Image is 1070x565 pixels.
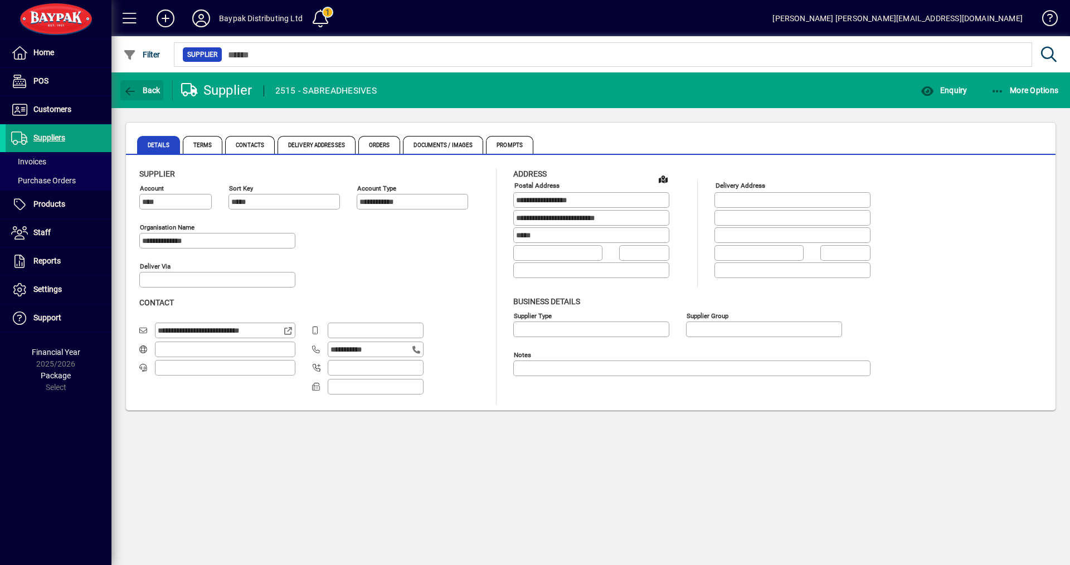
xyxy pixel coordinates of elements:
[33,48,54,57] span: Home
[33,199,65,208] span: Products
[219,9,303,27] div: Baypak Distributing Ltd
[11,157,46,166] span: Invoices
[183,136,223,154] span: Terms
[33,105,71,114] span: Customers
[32,348,80,357] span: Financial Year
[120,80,163,100] button: Back
[111,80,173,100] app-page-header-button: Back
[357,184,396,192] mat-label: Account Type
[654,170,672,188] a: View on map
[772,9,1023,27] div: [PERSON_NAME] [PERSON_NAME][EMAIL_ADDRESS][DOMAIN_NAME]
[687,311,728,319] mat-label: Supplier group
[275,82,377,100] div: 2515 - SABREADHESIVES
[139,169,175,178] span: Supplier
[6,96,111,124] a: Customers
[41,371,71,380] span: Package
[140,262,171,270] mat-label: Deliver via
[918,80,970,100] button: Enquiry
[6,304,111,332] a: Support
[514,350,531,358] mat-label: Notes
[33,76,48,85] span: POS
[229,184,253,192] mat-label: Sort key
[6,247,111,275] a: Reports
[140,184,164,192] mat-label: Account
[6,171,111,190] a: Purchase Orders
[6,276,111,304] a: Settings
[33,313,61,322] span: Support
[278,136,356,154] span: Delivery Addresses
[6,191,111,218] a: Products
[187,49,217,60] span: Supplier
[225,136,275,154] span: Contacts
[1034,2,1056,38] a: Knowledge Base
[6,39,111,67] a: Home
[137,136,180,154] span: Details
[403,136,483,154] span: Documents / Images
[33,228,51,237] span: Staff
[513,297,580,306] span: Business details
[921,86,967,95] span: Enquiry
[991,86,1059,95] span: More Options
[486,136,533,154] span: Prompts
[6,67,111,95] a: POS
[358,136,401,154] span: Orders
[6,219,111,247] a: Staff
[183,8,219,28] button: Profile
[33,256,61,265] span: Reports
[33,285,62,294] span: Settings
[123,50,160,59] span: Filter
[120,45,163,65] button: Filter
[988,80,1062,100] button: More Options
[123,86,160,95] span: Back
[139,298,174,307] span: Contact
[33,133,65,142] span: Suppliers
[181,81,252,99] div: Supplier
[514,311,552,319] mat-label: Supplier type
[11,176,76,185] span: Purchase Orders
[140,223,194,231] mat-label: Organisation name
[513,169,547,178] span: Address
[148,8,183,28] button: Add
[6,152,111,171] a: Invoices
